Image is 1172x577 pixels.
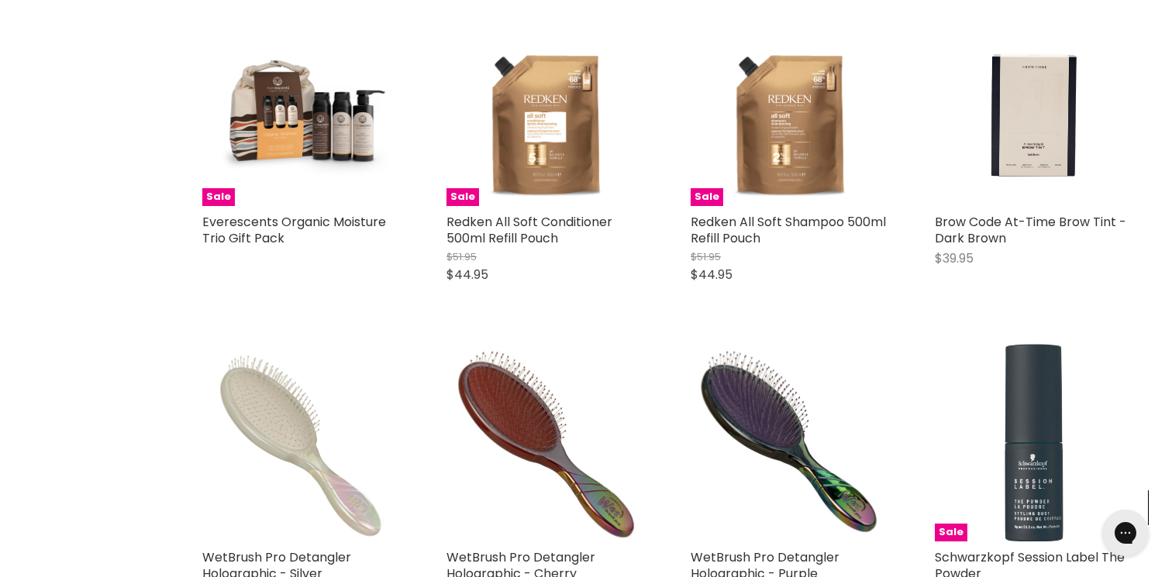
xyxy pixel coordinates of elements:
[446,249,477,264] span: $51.95
[935,249,974,267] span: $39.95
[691,213,886,247] a: Redken All Soft Shampoo 500ml Refill Pouch
[202,9,400,206] a: Everescents Organic Moisture Trio Gift PackSale
[446,213,612,247] a: Redken All Soft Conditioner 500ml Refill Pouch
[446,188,479,206] span: Sale
[691,249,721,264] span: $51.95
[935,213,1126,247] a: Brow Code At-Time Brow Tint - Dark Brown
[691,266,732,283] span: $44.95
[935,524,967,541] span: Sale
[202,188,235,206] span: Sale
[446,266,488,283] span: $44.95
[1005,344,1063,541] img: Schwarzkopf Session Label The Powder
[691,9,888,206] img: Redken All Soft Shampoo 500ml Refill Pouch
[446,9,644,206] img: Redken All Soft Conditioner 500ml Refill Pouch
[935,344,1132,541] a: Schwarzkopf Session Label The PowderSale
[202,344,400,541] img: WetBrush Pro Detangler Holographic - Silver
[691,9,888,206] a: Redken All Soft Shampoo 500ml Refill PouchSale
[691,344,888,541] img: WetBrush Pro Detangler Holographic - Purple
[691,188,723,206] span: Sale
[446,344,644,541] img: WetBrush Pro Detangler Holographic - Cherry
[446,9,644,206] a: Redken All Soft Conditioner 500ml Refill PouchSale
[202,9,400,206] img: Everescents Organic Moisture Trio Gift Pack
[935,9,1132,206] img: Brow Code At-Time Brow Tint - Dark Brown
[1094,504,1156,562] iframe: Gorgias live chat messenger
[202,213,386,247] a: Everescents Organic Moisture Trio Gift Pack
